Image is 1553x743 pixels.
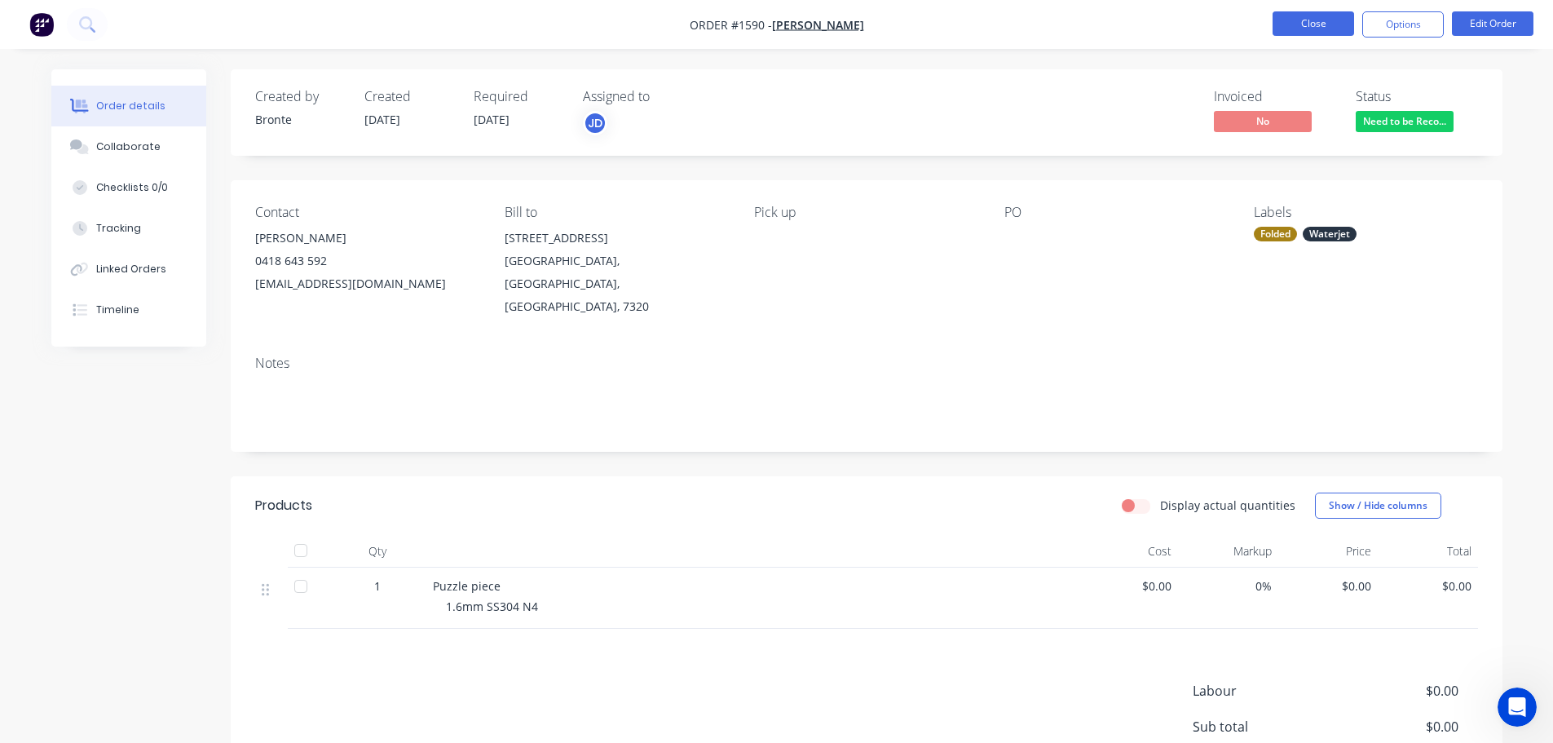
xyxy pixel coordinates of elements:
[1337,717,1458,736] span: $0.00
[163,509,245,574] button: News
[329,535,426,568] div: Qty
[16,351,69,368] span: 9 articles
[1214,89,1336,104] div: Invoiced
[255,356,1478,371] div: Notes
[1185,577,1272,595] span: 0%
[29,12,54,37] img: Factory
[255,205,479,220] div: Contact
[1160,497,1295,514] label: Display actual quantities
[1214,111,1312,131] span: No
[255,272,479,295] div: [EMAIL_ADDRESS][DOMAIN_NAME]
[16,310,290,327] p: Products
[1004,205,1228,220] div: PO
[1303,227,1357,241] div: Waterjet
[1356,111,1454,135] button: Need to be Reco...
[51,167,206,208] button: Checklists 0/0
[96,99,165,113] div: Order details
[82,509,163,574] button: Messages
[1193,681,1338,701] span: Labour
[16,183,69,200] span: 4 articles
[51,208,206,249] button: Tracking
[1498,688,1537,727] iframe: Intercom live chat
[446,599,538,614] span: 1.6mm SS304 N4
[24,550,57,561] span: Home
[364,112,400,127] span: [DATE]
[1378,535,1478,568] div: Total
[96,262,166,276] div: Linked Orders
[95,550,151,561] span: Messages
[505,227,728,250] div: [STREET_ADDRESS]
[245,509,326,574] button: Help
[16,95,310,115] h2: 11 collections
[474,89,563,104] div: Required
[51,249,206,290] button: Linked Orders
[16,394,290,411] p: Sales
[1337,681,1458,701] span: $0.00
[51,290,206,330] button: Timeline
[1384,577,1471,595] span: $0.00
[255,227,479,295] div: [PERSON_NAME]0418 643 592[EMAIL_ADDRESS][DOMAIN_NAME]
[1193,717,1338,736] span: Sub total
[271,550,300,561] span: Help
[1452,11,1533,36] button: Edit Order
[1254,227,1297,241] div: Folded
[1315,493,1441,519] button: Show / Hide columns
[1356,89,1478,104] div: Status
[143,7,187,34] h1: Help
[505,250,728,318] div: [GEOGRAPHIC_DATA], [GEOGRAPHIC_DATA], [GEOGRAPHIC_DATA], 7320
[16,414,290,431] p: Managing sales
[754,205,977,220] div: Pick up
[16,246,290,263] p: Insights into how jobs are tracking
[16,498,290,515] p: Managing purchases
[16,330,290,347] p: Managing products
[96,139,161,154] div: Collaborate
[16,267,63,284] span: 1 article
[772,17,864,33] a: [PERSON_NAME]
[474,112,510,127] span: [DATE]
[433,578,501,594] span: Puzzle piece
[16,226,290,243] p: Dashboard
[374,577,381,595] span: 1
[51,86,206,126] button: Order details
[255,111,345,128] div: Bronte
[188,550,219,561] span: News
[11,41,315,73] div: Search for helpSearch for help
[1278,535,1379,568] div: Price
[1178,535,1278,568] div: Markup
[16,478,290,495] p: Purchasing
[255,496,312,515] div: Products
[690,17,772,33] span: Order #1590 -
[16,142,290,159] p: Getting started
[505,205,728,220] div: Bill to
[1285,577,1372,595] span: $0.00
[11,41,315,73] input: Search for help
[96,303,139,317] div: Timeline
[1254,205,1477,220] div: Labels
[255,89,345,104] div: Created by
[16,435,76,452] span: 31 articles
[1079,535,1179,568] div: Cost
[364,89,454,104] div: Created
[1273,11,1354,36] button: Close
[51,126,206,167] button: Collaborate
[583,89,746,104] div: Assigned to
[1085,577,1172,595] span: $0.00
[96,180,168,195] div: Checklists 0/0
[1362,11,1444,38] button: Options
[1356,111,1454,131] span: Need to be Reco...
[505,227,728,318] div: [STREET_ADDRESS][GEOGRAPHIC_DATA], [GEOGRAPHIC_DATA], [GEOGRAPHIC_DATA], 7320
[255,250,479,272] div: 0418 643 592
[16,162,290,179] p: Useful information to get you started
[255,227,479,250] div: [PERSON_NAME]
[96,221,141,236] div: Tracking
[583,111,607,135] button: JD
